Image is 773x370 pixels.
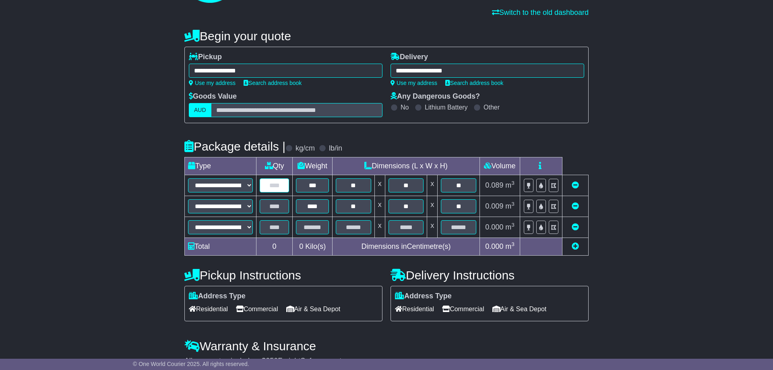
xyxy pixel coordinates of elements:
[505,202,515,210] span: m
[236,303,278,315] span: Commercial
[427,175,438,196] td: x
[395,292,452,301] label: Address Type
[256,238,293,256] td: 0
[391,53,428,62] label: Delivery
[401,103,409,111] label: No
[505,181,515,189] span: m
[374,175,385,196] td: x
[244,80,302,86] a: Search address book
[485,181,503,189] span: 0.089
[133,361,249,367] span: © One World Courier 2025. All rights reserved.
[374,217,385,238] td: x
[391,269,589,282] h4: Delivery Instructions
[299,242,303,250] span: 0
[189,103,211,117] label: AUD
[480,157,520,175] td: Volume
[505,242,515,250] span: m
[572,181,579,189] a: Remove this item
[329,144,342,153] label: lb/in
[391,80,437,86] a: Use my address
[511,241,515,247] sup: 3
[572,242,579,250] a: Add new item
[185,157,256,175] td: Type
[445,80,503,86] a: Search address book
[296,144,315,153] label: kg/cm
[485,223,503,231] span: 0.000
[572,202,579,210] a: Remove this item
[184,357,589,366] div: All our quotes include a $ FreightSafe warranty.
[395,303,434,315] span: Residential
[184,339,589,353] h4: Warranty & Insurance
[189,53,222,62] label: Pickup
[184,29,589,43] h4: Begin your quote
[427,196,438,217] td: x
[189,303,228,315] span: Residential
[184,140,285,153] h4: Package details |
[266,357,278,365] span: 250
[256,157,293,175] td: Qty
[333,157,480,175] td: Dimensions (L x W x H)
[485,202,503,210] span: 0.009
[425,103,468,111] label: Lithium Battery
[185,238,256,256] td: Total
[485,242,503,250] span: 0.000
[293,157,333,175] td: Weight
[333,238,480,256] td: Dimensions in Centimetre(s)
[572,223,579,231] a: Remove this item
[511,222,515,228] sup: 3
[184,269,382,282] h4: Pickup Instructions
[492,303,547,315] span: Air & Sea Depot
[442,303,484,315] span: Commercial
[189,92,237,101] label: Goods Value
[427,217,438,238] td: x
[505,223,515,231] span: m
[189,80,236,86] a: Use my address
[293,238,333,256] td: Kilo(s)
[492,8,589,17] a: Switch to the old dashboard
[484,103,500,111] label: Other
[286,303,341,315] span: Air & Sea Depot
[189,292,246,301] label: Address Type
[511,201,515,207] sup: 3
[391,92,480,101] label: Any Dangerous Goods?
[374,196,385,217] td: x
[511,180,515,186] sup: 3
